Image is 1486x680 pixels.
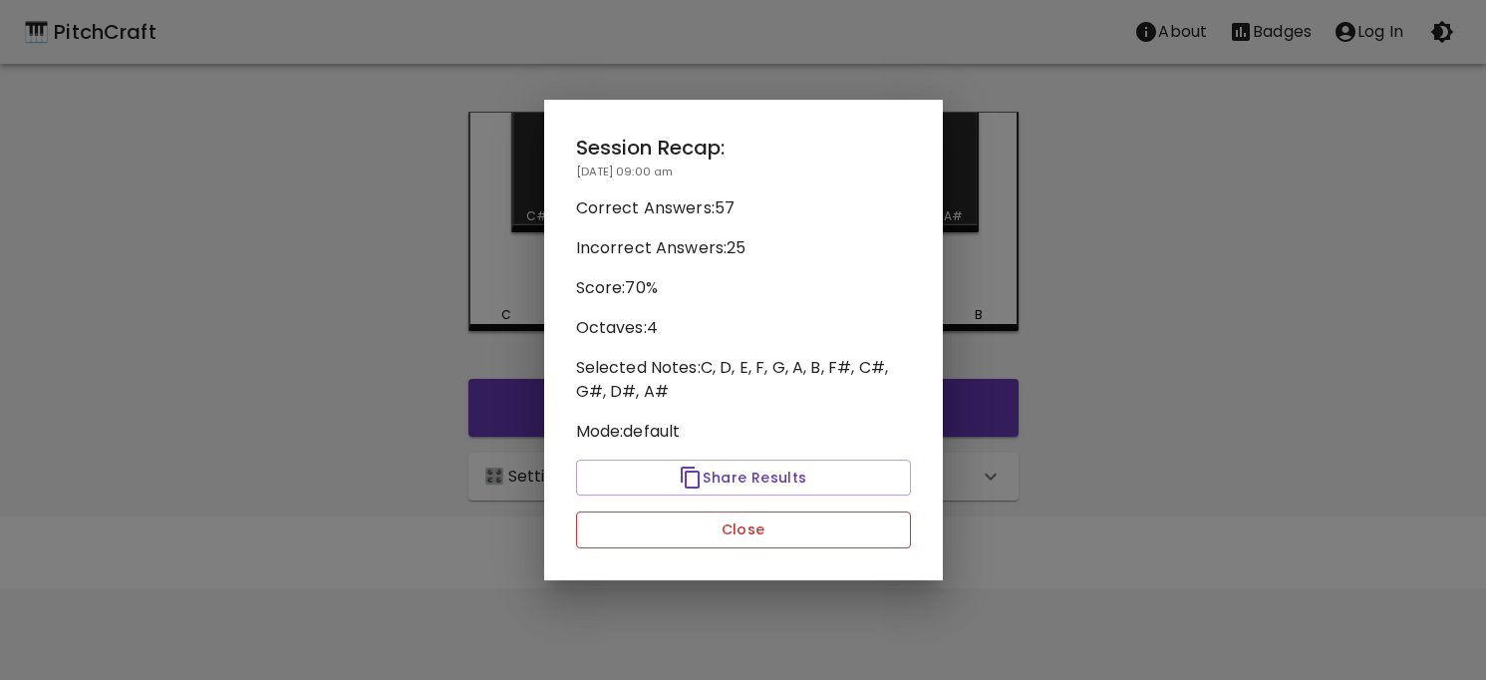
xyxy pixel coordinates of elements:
[576,132,911,164] h2: Session Recap:
[576,276,911,300] p: Score: 70 %
[576,316,911,340] p: Octaves: 4
[576,511,911,548] button: Close
[576,196,911,220] p: Correct Answers: 57
[576,236,911,260] p: Incorrect Answers: 25
[576,420,911,444] p: Mode: default
[576,460,911,497] button: Share Results
[576,164,911,180] p: [DATE] 09:00 am
[576,356,911,404] p: Selected Notes: C, D, E, F, G, A, B, F#, C#, G#, D#, A#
